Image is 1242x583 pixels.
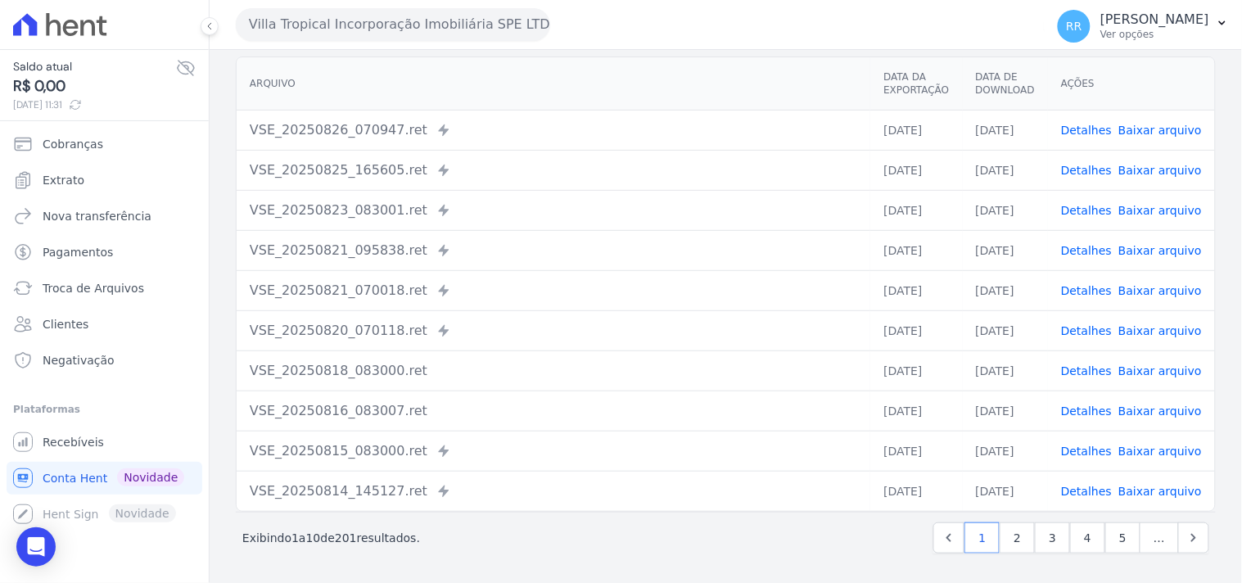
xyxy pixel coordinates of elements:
td: [DATE] [870,431,962,471]
a: Cobranças [7,128,202,160]
span: Extrato [43,172,84,188]
a: Baixar arquivo [1118,364,1202,377]
div: VSE_20250814_145127.ret [250,481,857,501]
div: VSE_20250815_083000.ret [250,441,857,461]
td: [DATE] [870,110,962,150]
div: VSE_20250816_083007.ret [250,401,857,421]
td: [DATE] [963,150,1048,190]
th: Data de Download [963,57,1048,111]
td: [DATE] [870,471,962,511]
td: [DATE] [870,391,962,431]
span: Clientes [43,316,88,332]
span: [DATE] 11:31 [13,97,176,112]
a: Baixar arquivo [1118,124,1202,137]
button: RR [PERSON_NAME] Ver opções [1045,3,1242,49]
div: VSE_20250821_070018.ret [250,281,857,301]
a: Baixar arquivo [1118,284,1202,297]
p: Ver opções [1100,28,1209,41]
a: Pagamentos [7,236,202,269]
span: Nova transferência [43,208,151,224]
a: Clientes [7,308,202,341]
div: VSE_20250826_070947.ret [250,120,857,140]
a: Baixar arquivo [1118,404,1202,418]
a: Detalhes [1061,404,1112,418]
a: 1 [964,522,1000,554]
a: 4 [1070,522,1105,554]
div: VSE_20250818_083000.ret [250,361,857,381]
a: Baixar arquivo [1118,485,1202,498]
td: [DATE] [870,310,962,350]
a: 3 [1035,522,1070,554]
th: Ações [1048,57,1215,111]
a: Previous [933,522,964,554]
a: Baixar arquivo [1118,445,1202,458]
a: Detalhes [1061,204,1112,217]
a: Detalhes [1061,445,1112,458]
th: Data da Exportação [870,57,962,111]
td: [DATE] [963,391,1048,431]
a: Recebíveis [7,426,202,459]
p: [PERSON_NAME] [1100,11,1209,28]
td: [DATE] [963,471,1048,511]
span: Negativação [43,352,115,368]
div: VSE_20250820_070118.ret [250,321,857,341]
td: [DATE] [870,230,962,270]
div: VSE_20250821_095838.ret [250,241,857,260]
td: [DATE] [870,270,962,310]
td: [DATE] [870,150,962,190]
td: [DATE] [963,190,1048,230]
span: Recebíveis [43,434,104,450]
span: 1 [291,531,299,545]
a: Detalhes [1061,324,1112,337]
span: RR [1066,20,1082,32]
a: Extrato [7,164,202,197]
a: Detalhes [1061,284,1112,297]
a: Conta Hent Novidade [7,462,202,495]
a: 5 [1105,522,1140,554]
span: Troca de Arquivos [43,280,144,296]
a: Baixar arquivo [1118,244,1202,257]
div: Plataformas [13,400,196,419]
a: 2 [1000,522,1035,554]
td: [DATE] [963,350,1048,391]
div: Open Intercom Messenger [16,527,56,567]
a: Detalhes [1061,364,1112,377]
td: [DATE] [870,350,962,391]
a: Baixar arquivo [1118,204,1202,217]
a: Next [1178,522,1209,554]
a: Troca de Arquivos [7,272,202,305]
span: Pagamentos [43,244,113,260]
span: Cobranças [43,136,103,152]
th: Arquivo [237,57,870,111]
a: Detalhes [1061,164,1112,177]
a: Baixar arquivo [1118,164,1202,177]
button: Villa Tropical Incorporação Imobiliária SPE LTDA [236,8,550,41]
div: VSE_20250823_083001.ret [250,201,857,220]
span: 201 [335,531,357,545]
span: Novidade [117,468,184,486]
span: … [1140,522,1179,554]
span: Conta Hent [43,470,107,486]
span: R$ 0,00 [13,75,176,97]
span: Saldo atual [13,58,176,75]
td: [DATE] [963,230,1048,270]
span: 10 [306,531,321,545]
a: Baixar arquivo [1118,324,1202,337]
td: [DATE] [963,431,1048,471]
a: Detalhes [1061,485,1112,498]
a: Negativação [7,344,202,377]
div: VSE_20250825_165605.ret [250,160,857,180]
a: Detalhes [1061,124,1112,137]
a: Nova transferência [7,200,202,233]
td: [DATE] [963,270,1048,310]
td: [DATE] [963,110,1048,150]
a: Detalhes [1061,244,1112,257]
p: Exibindo a de resultados. [242,530,420,546]
td: [DATE] [963,310,1048,350]
td: [DATE] [870,190,962,230]
nav: Sidebar [13,128,196,531]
